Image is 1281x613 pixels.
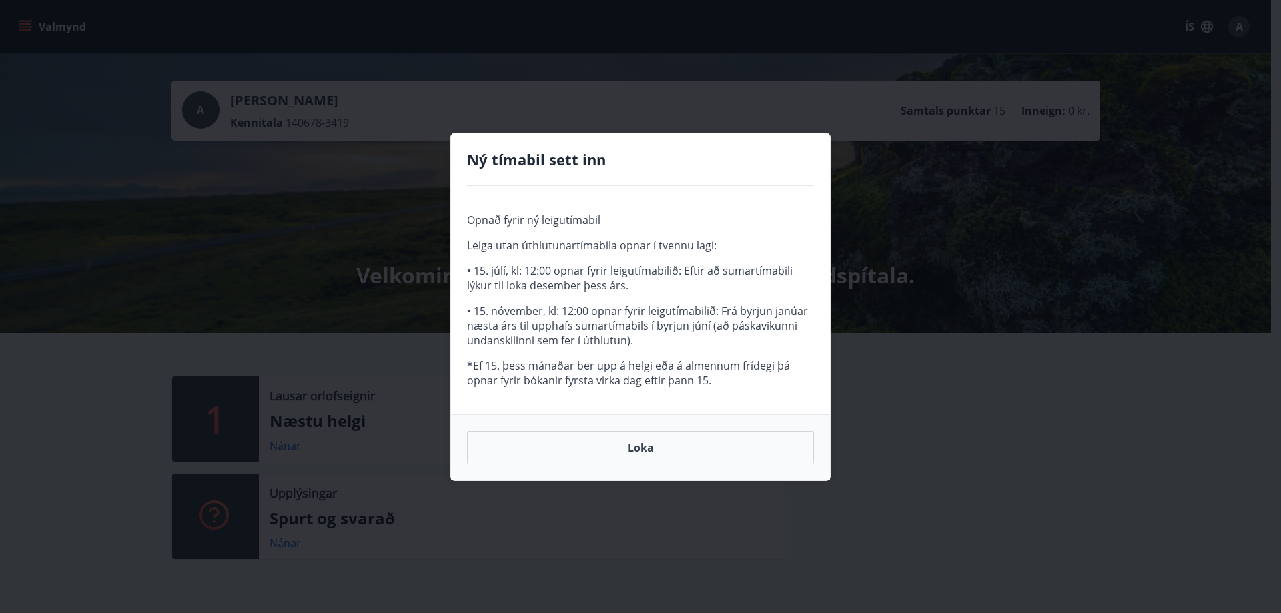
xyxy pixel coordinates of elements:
button: Loka [467,431,814,464]
h4: Ný tímabil sett inn [467,149,814,169]
p: • 15. nóvember, kl: 12:00 opnar fyrir leigutímabilið: Frá byrjun janúar næsta árs til upphafs sum... [467,303,814,348]
p: *Ef 15. þess mánaðar ber upp á helgi eða á almennum frídegi þá opnar fyrir bókanir fyrsta virka d... [467,358,814,388]
p: • 15. júlí, kl: 12:00 opnar fyrir leigutímabilið: Eftir að sumartímabili lýkur til loka desember ... [467,263,814,293]
p: Leiga utan úthlutunartímabila opnar í tvennu lagi: [467,238,814,253]
p: Opnað fyrir ný leigutímabil [467,213,814,227]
